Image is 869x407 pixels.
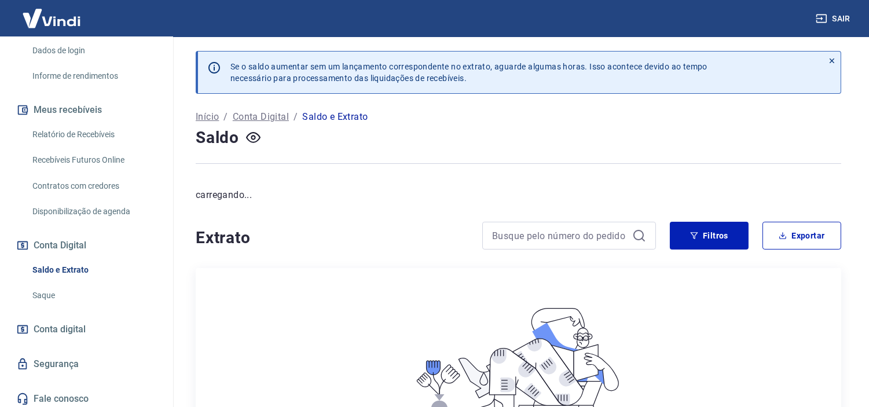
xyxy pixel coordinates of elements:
[28,123,159,146] a: Relatório de Recebíveis
[14,97,159,123] button: Meus recebíveis
[28,200,159,223] a: Disponibilização de agenda
[813,8,855,30] button: Sair
[28,258,159,282] a: Saldo e Extrato
[196,126,239,149] h4: Saldo
[14,233,159,258] button: Conta Digital
[294,110,298,124] p: /
[34,321,86,338] span: Conta digital
[28,148,159,172] a: Recebíveis Futuros Online
[14,351,159,377] a: Segurança
[196,188,841,202] p: carregando...
[223,110,228,124] p: /
[492,227,628,244] input: Busque pelo número do pedido
[28,284,159,307] a: Saque
[302,110,368,124] p: Saldo e Extrato
[762,222,841,250] button: Exportar
[230,61,707,84] p: Se o saldo aumentar sem um lançamento correspondente no extrato, aguarde algumas horas. Isso acon...
[670,222,749,250] button: Filtros
[233,110,289,124] a: Conta Digital
[28,174,159,198] a: Contratos com credores
[196,110,219,124] a: Início
[196,226,468,250] h4: Extrato
[28,64,159,88] a: Informe de rendimentos
[14,317,159,342] a: Conta digital
[14,1,89,36] img: Vindi
[28,39,159,63] a: Dados de login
